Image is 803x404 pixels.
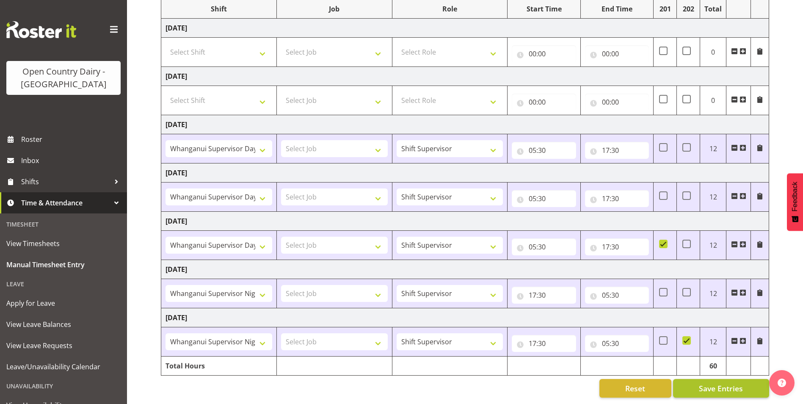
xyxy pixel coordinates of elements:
button: Reset [599,379,671,398]
span: Leave/Unavailability Calendar [6,360,121,373]
span: Time & Attendance [21,196,110,209]
input: Click to select... [585,335,649,352]
img: Rosterit website logo [6,21,76,38]
a: Apply for Leave [2,293,125,314]
input: Click to select... [585,142,649,159]
input: Click to select... [512,287,576,304]
input: Click to select... [512,335,576,352]
td: 12 [700,279,726,308]
input: Click to select... [585,94,649,111]
td: 0 [700,86,726,115]
a: Leave/Unavailability Calendar [2,356,125,377]
a: View Leave Balances [2,314,125,335]
div: 202 [681,4,695,14]
button: Save Entries [673,379,769,398]
td: [DATE] [161,163,769,183]
td: [DATE] [161,260,769,279]
button: Feedback - Show survey [787,173,803,231]
span: View Leave Requests [6,339,121,352]
td: 12 [700,183,726,212]
td: 60 [700,357,726,376]
a: Manual Timesheet Entry [2,254,125,275]
div: Leave [2,275,125,293]
div: Shift [166,4,272,14]
td: 12 [700,327,726,357]
a: View Timesheets [2,233,125,254]
div: Role [397,4,503,14]
td: 0 [700,38,726,67]
div: Timesheet [2,216,125,233]
input: Click to select... [512,45,576,62]
div: Start Time [512,4,576,14]
input: Click to select... [512,94,576,111]
div: End Time [585,4,649,14]
span: Feedback [791,182,799,211]
td: Total Hours [161,357,277,376]
td: 12 [700,231,726,260]
span: Save Entries [699,383,743,394]
input: Click to select... [585,238,649,255]
td: [DATE] [161,308,769,327]
img: help-xxl-2.png [778,379,786,387]
input: Click to select... [585,287,649,304]
input: Click to select... [512,238,576,255]
input: Click to select... [512,190,576,207]
span: Shifts [21,175,110,188]
a: View Leave Requests [2,335,125,356]
input: Click to select... [512,142,576,159]
td: [DATE] [161,115,769,134]
span: View Leave Balances [6,318,121,331]
span: View Timesheets [6,237,121,250]
div: 201 [658,4,672,14]
td: 12 [700,134,726,163]
td: [DATE] [161,212,769,231]
td: [DATE] [161,19,769,38]
span: Apply for Leave [6,297,121,310]
div: Total [704,4,722,14]
div: Open Country Dairy - [GEOGRAPHIC_DATA] [15,65,112,91]
input: Click to select... [585,190,649,207]
td: [DATE] [161,67,769,86]
input: Click to select... [585,45,649,62]
span: Inbox [21,154,123,167]
span: Roster [21,133,123,146]
div: Job [281,4,388,14]
span: Manual Timesheet Entry [6,258,121,271]
div: Unavailability [2,377,125,395]
span: Reset [625,383,645,394]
